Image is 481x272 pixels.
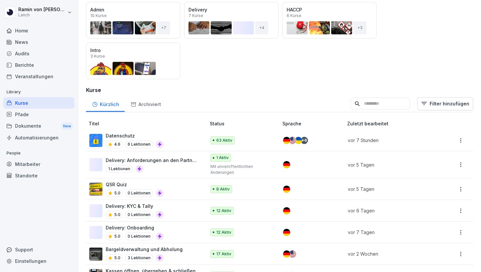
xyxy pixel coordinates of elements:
[18,7,66,12] p: Ramin von [PERSON_NAME]
[86,86,473,94] h3: Kurse
[3,255,75,267] a: Einstellungen
[114,233,120,239] p: 5.0
[287,14,301,18] p: 6 Kurse
[125,140,153,148] p: 6 Lektionen
[283,207,290,214] img: de.svg
[106,165,133,173] p: 1 Lektionen
[353,21,366,34] div: + 3
[348,250,433,257] p: vor 2 Wochen
[106,224,164,231] p: Delivery: Onboarding
[3,109,75,120] a: Pfade
[283,229,290,236] img: de.svg
[90,14,107,18] p: 10 Kurse
[188,14,203,18] p: 7 Kurse
[125,95,167,112] a: Archiviert
[3,244,75,255] div: Support
[125,211,153,219] p: 0 Lektionen
[3,71,75,82] a: Veranstaltungen
[282,120,345,127] p: Sprache
[3,148,75,158] p: People
[216,137,232,143] p: 63 Aktiv
[216,155,229,161] p: 1 Aktiv
[283,161,290,168] img: de.svg
[90,54,105,58] p: 3 Kurse
[3,97,75,109] a: Kurse
[89,120,207,127] p: Titel
[3,120,75,132] a: DokumenteNew
[89,183,102,196] img: obnkpd775i6k16aorbdxlnn7.png
[86,95,125,112] a: Kürzlich
[283,137,290,144] img: de.svg
[3,36,75,48] a: News
[106,203,164,209] p: Delivery: KYC & Tally
[3,87,75,97] p: Library
[125,254,153,262] p: 3 Lektionen
[86,2,180,39] a: Admin10 Kurse+7
[210,164,272,175] p: Mit unveröffentlichten Änderungen
[114,255,120,261] p: 5.0
[282,2,377,39] a: HACCP6 Kurse+3
[114,190,120,196] p: 5.0
[255,21,268,34] div: + 4
[210,120,280,127] p: Status
[90,47,176,54] p: Intro
[216,229,231,235] p: 12 Aktiv
[348,161,433,168] p: vor 5 Tagen
[216,251,231,257] p: 17 Aktiv
[287,6,372,13] p: HACCP
[125,232,153,240] p: 0 Lektionen
[3,120,75,132] div: Dokumente
[89,134,102,147] img: gp1n7epbxsf9lzaihqn479zn.png
[3,132,75,143] a: Automatisierungen
[125,189,153,197] p: 0 Lektionen
[289,137,296,144] img: us.svg
[348,186,433,192] p: vor 5 Tagen
[295,137,302,144] img: ua.svg
[348,137,433,144] p: vor 7 Stunden
[114,141,120,147] p: 4.6
[62,122,73,130] div: New
[216,186,230,192] p: 8 Aktiv
[417,97,473,110] button: Filter hinzufügen
[283,186,290,193] img: de.svg
[348,207,433,214] p: vor 6 Tagen
[3,59,75,71] a: Berichte
[106,132,164,139] p: Datenschutz
[106,157,199,164] p: Delivery: Anforderungen an den Partner (Hygiene und Sign Criteria)
[3,48,75,59] a: Audits
[301,137,308,144] div: + 6
[89,247,102,261] img: th9trzu144u9p3red8ow6id8.png
[114,212,120,218] p: 5.0
[216,208,231,214] p: 12 Aktiv
[283,250,290,258] img: de.svg
[347,120,441,127] p: Zuletzt bearbeitet
[18,13,66,17] p: Lanch
[3,158,75,170] a: Mitarbeiter
[184,2,278,39] a: Delivery7 Kurse+4
[188,6,274,13] p: Delivery
[90,6,176,13] p: Admin
[106,246,183,253] p: Bargeldverwaltung und Abholung
[348,229,433,236] p: vor 7 Tagen
[86,43,180,79] a: Intro3 Kurse
[3,170,75,181] a: Standorte
[3,25,75,36] a: Home
[289,250,296,258] img: us.svg
[157,21,170,34] div: + 7
[106,181,164,188] p: QSR Quiz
